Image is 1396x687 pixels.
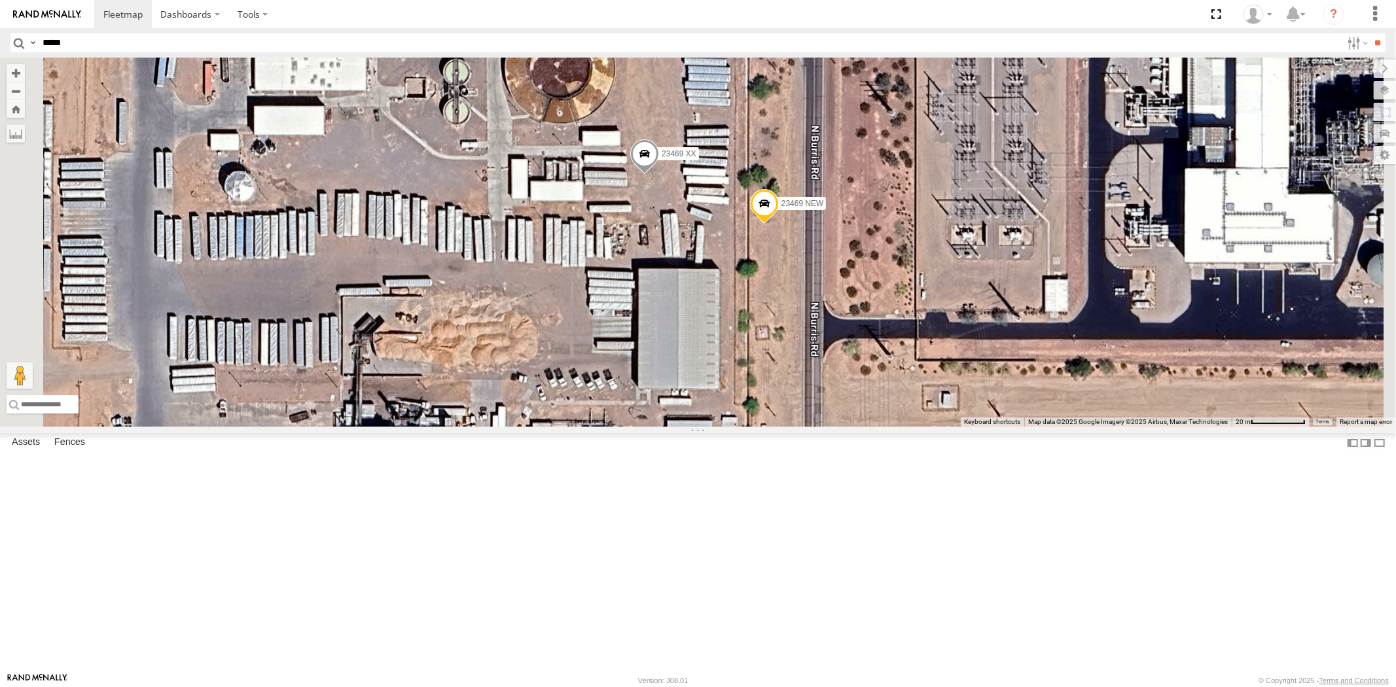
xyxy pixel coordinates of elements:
[1259,677,1389,684] div: © Copyright 2025 -
[1239,5,1277,24] div: Sardor Khadjimedov
[964,417,1020,427] button: Keyboard shortcuts
[7,124,25,143] label: Measure
[27,33,38,52] label: Search Query
[662,149,696,158] span: 23469 XX
[7,64,25,82] button: Zoom in
[7,100,25,118] button: Zoom Home
[1359,433,1372,452] label: Dock Summary Table to the Right
[13,10,81,19] img: rand-logo.svg
[1028,418,1228,425] span: Map data ©2025 Google Imagery ©2025 Airbus, Maxar Technologies
[1346,433,1359,452] label: Dock Summary Table to the Left
[781,199,823,208] span: 23469 NEW
[1319,677,1389,684] a: Terms and Conditions
[1342,33,1370,52] label: Search Filter Options
[1373,433,1386,452] label: Hide Summary Table
[1323,4,1344,25] i: ?
[48,434,92,452] label: Fences
[7,362,33,389] button: Drag Pegman onto the map to open Street View
[1232,417,1310,427] button: Map Scale: 20 m per 80 pixels
[7,82,25,100] button: Zoom out
[638,677,688,684] div: Version: 308.01
[7,674,67,687] a: Visit our Website
[1316,419,1330,425] a: Terms (opens in new tab)
[1340,418,1392,425] a: Report a map error
[1374,146,1396,164] label: Map Settings
[5,434,46,452] label: Assets
[1236,418,1251,425] span: 20 m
